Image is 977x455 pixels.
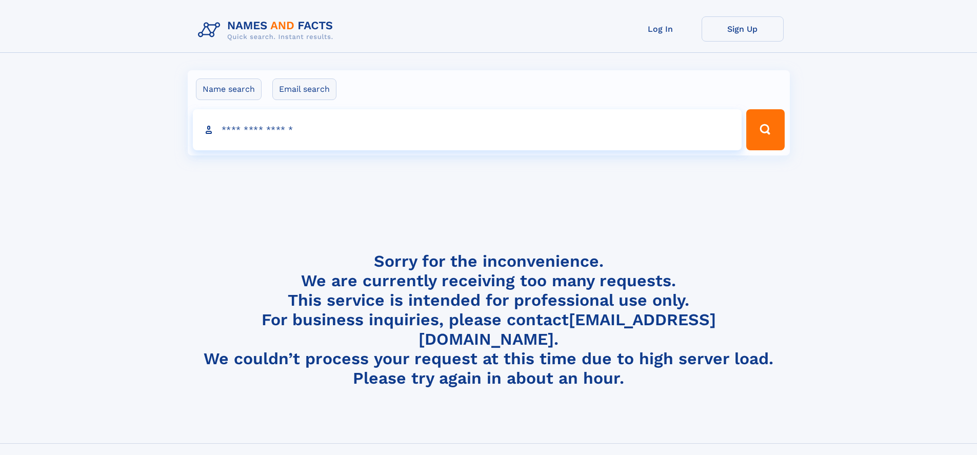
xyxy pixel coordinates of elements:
[196,78,262,100] label: Name search
[272,78,336,100] label: Email search
[193,109,742,150] input: search input
[194,16,342,44] img: Logo Names and Facts
[702,16,784,42] a: Sign Up
[620,16,702,42] a: Log In
[746,109,784,150] button: Search Button
[194,251,784,388] h4: Sorry for the inconvenience. We are currently receiving too many requests. This service is intend...
[418,310,716,349] a: [EMAIL_ADDRESS][DOMAIN_NAME]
